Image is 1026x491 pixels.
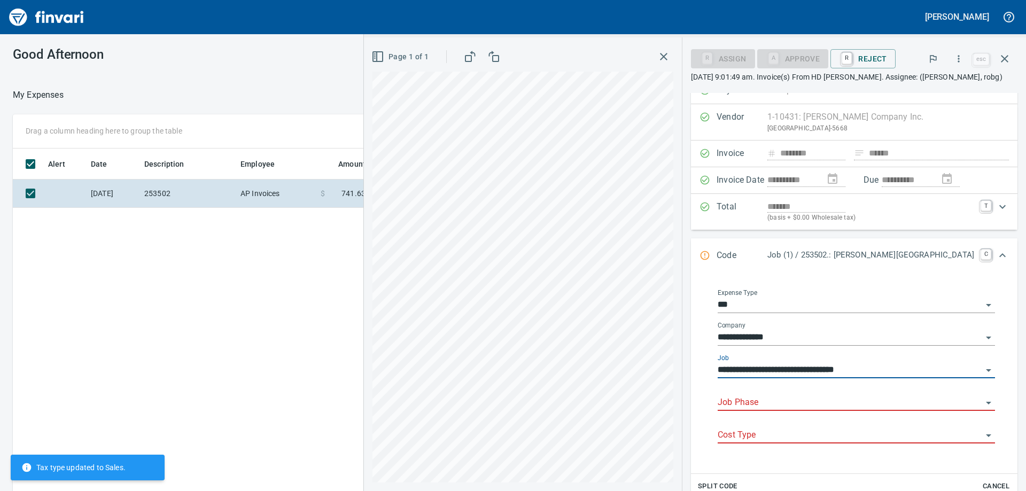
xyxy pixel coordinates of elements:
[973,53,989,65] a: esc
[13,89,64,102] p: My Expenses
[87,180,140,208] td: [DATE]
[240,158,289,170] span: Employee
[981,200,991,211] a: T
[140,180,236,208] td: 253502
[925,11,989,22] h5: [PERSON_NAME]
[981,298,996,313] button: Open
[691,194,1017,230] div: Expand
[717,249,767,263] p: Code
[6,4,87,30] img: Finvari
[981,330,996,345] button: Open
[830,49,895,68] button: RReject
[718,322,745,329] label: Company
[922,9,992,25] button: [PERSON_NAME]
[26,126,182,136] p: Drag a column heading here to group the table
[374,50,429,64] span: Page 1 of 1
[91,158,107,170] span: Date
[921,47,945,71] button: Flag
[981,363,996,378] button: Open
[48,158,79,170] span: Alert
[321,188,325,199] span: $
[767,213,974,223] p: (basis + $0.00 Wholesale tax)
[13,89,64,102] nav: breadcrumb
[981,428,996,443] button: Open
[91,158,121,170] span: Date
[144,158,184,170] span: Description
[341,188,366,199] span: 741.63
[757,53,829,63] div: Job Phase required
[970,46,1017,72] span: Close invoice
[947,47,970,71] button: More
[144,158,198,170] span: Description
[21,462,126,473] span: Tax type updated to Sales.
[691,53,755,63] div: Assign
[240,158,275,170] span: Employee
[13,47,240,62] h3: Good Afternoon
[842,52,852,64] a: R
[718,355,729,361] label: Job
[767,249,974,261] p: Job (1) / 253502.: [PERSON_NAME][GEOGRAPHIC_DATA]
[981,395,996,410] button: Open
[718,290,757,296] label: Expense Type
[324,158,366,170] span: Amount
[369,47,433,67] button: Page 1 of 1
[338,158,366,170] span: Amount
[236,180,316,208] td: AP Invoices
[691,238,1017,274] div: Expand
[839,50,887,68] span: Reject
[981,249,991,260] a: C
[48,158,65,170] span: Alert
[717,200,767,223] p: Total
[691,72,1017,82] p: [DATE] 9:01:49 am. Invoice(s) From HD [PERSON_NAME]. Assignee: ([PERSON_NAME], robg)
